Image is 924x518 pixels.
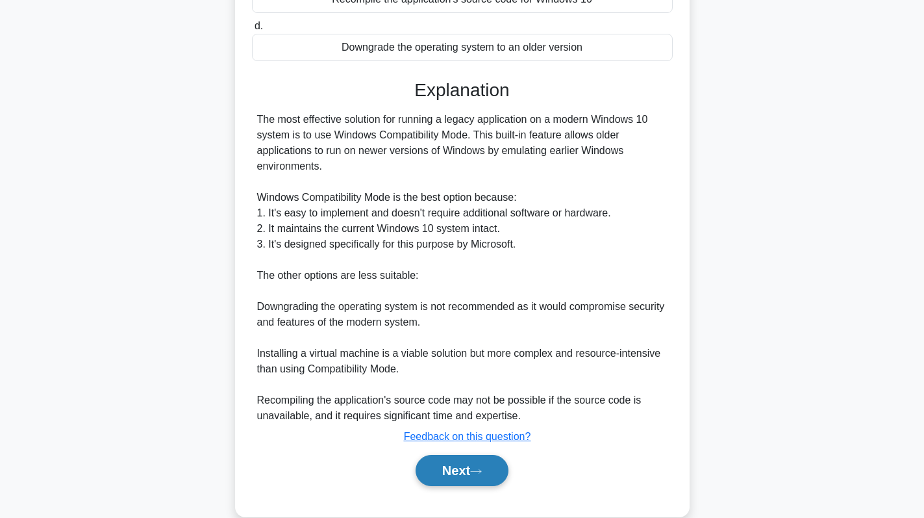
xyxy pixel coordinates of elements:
[257,112,668,424] div: The most effective solution for running a legacy application on a modern Windows 10 system is to ...
[252,34,673,61] div: Downgrade the operating system to an older version
[255,20,263,31] span: d.
[404,431,531,442] a: Feedback on this question?
[416,455,508,486] button: Next
[260,79,665,101] h3: Explanation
